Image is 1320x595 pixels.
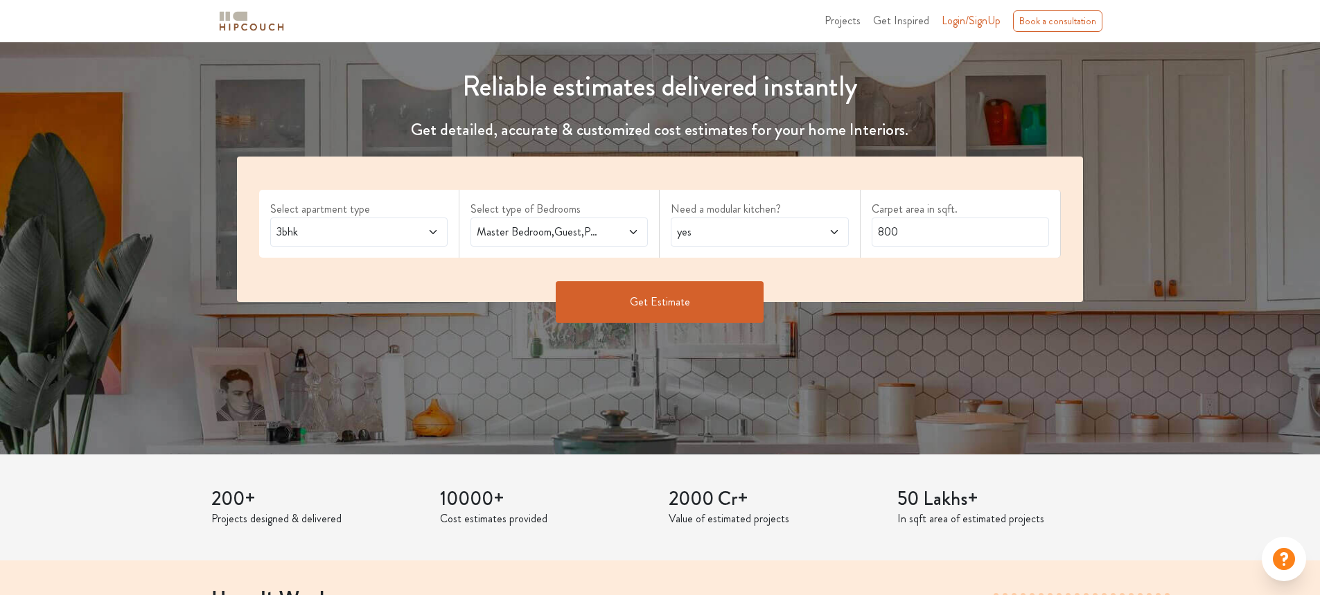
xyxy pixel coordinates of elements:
[440,488,652,511] h3: 10000+
[825,12,861,28] span: Projects
[897,510,1109,527] p: In sqft area of estimated projects
[474,224,598,240] span: Master Bedroom,Guest,Parents
[211,510,423,527] p: Projects designed & delivered
[674,224,798,240] span: yes
[217,6,286,37] span: logo-horizontal.svg
[211,488,423,511] h3: 200+
[669,510,881,527] p: Value of estimated projects
[217,9,286,33] img: logo-horizontal.svg
[872,201,1049,217] label: Carpet area in sqft.
[1013,10,1102,32] div: Book a consultation
[229,70,1092,103] h1: Reliable estimates delivered instantly
[229,120,1092,140] h4: Get detailed, accurate & customized cost estimates for your home Interiors.
[470,201,648,217] label: Select type of Bedrooms
[872,217,1049,247] input: Enter area sqft
[274,224,398,240] span: 3bhk
[440,510,652,527] p: Cost estimates provided
[942,12,1001,28] span: Login/SignUp
[873,12,929,28] span: Get Inspired
[669,488,881,511] h3: 2000 Cr+
[671,201,848,217] label: Need a modular kitchen?
[270,201,448,217] label: Select apartment type
[897,488,1109,511] h3: 50 Lakhs+
[556,281,764,323] button: Get Estimate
